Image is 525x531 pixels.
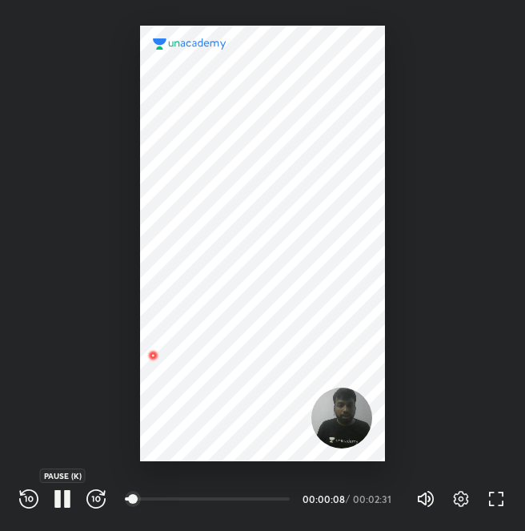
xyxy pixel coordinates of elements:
[40,469,86,483] div: PAUSE (K)
[143,346,162,365] img: wMgqJGBwKWe8AAAAABJRU5ErkJggg==
[153,38,226,50] img: logo.2a7e12a2.svg
[353,494,397,504] div: 00:02:31
[303,494,343,504] div: 00:00:08
[346,494,350,504] div: /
